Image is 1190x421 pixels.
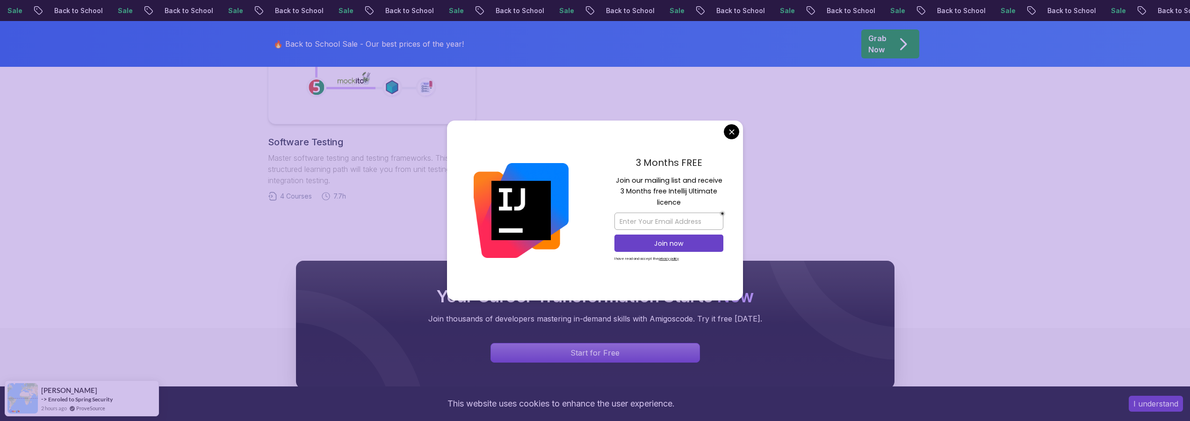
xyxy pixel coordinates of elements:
[1078,6,1108,15] p: Sale
[793,6,857,15] p: Back to School
[41,395,47,403] span: ->
[462,6,526,15] p: Back to School
[131,6,195,15] p: Back to School
[7,383,38,414] img: provesource social proof notification image
[904,6,967,15] p: Back to School
[7,393,1115,414] div: This website uses cookies to enhance the user experience.
[1129,396,1183,412] button: Accept cookies
[48,395,113,403] a: Enroled to Spring Security
[868,33,887,55] p: Grab Now
[268,136,476,149] h2: Software Testing
[636,6,666,15] p: Sale
[1014,6,1078,15] p: Back to School
[242,6,305,15] p: Back to School
[315,313,876,324] p: Join thousands of developers mastering in-demand skills with Amigoscode. Try it free [DATE].
[967,6,997,15] p: Sale
[41,386,97,394] span: [PERSON_NAME]
[76,404,105,412] a: ProveSource
[268,152,476,186] p: Master software testing and testing frameworks. This structured learning path will take you from ...
[274,38,464,50] p: 🔥 Back to School Sale - Our best prices of the year!
[352,6,416,15] p: Back to School
[315,287,876,306] h2: Your Career Transformation Starts
[280,192,312,201] span: 4 Courses
[857,6,887,15] p: Sale
[333,192,346,201] span: 7.7h
[570,347,620,358] p: Start for Free
[85,6,115,15] p: Sale
[305,6,335,15] p: Sale
[526,6,556,15] p: Sale
[747,6,777,15] p: Sale
[41,404,67,412] span: 2 hours ago
[195,6,225,15] p: Sale
[573,6,636,15] p: Back to School
[268,7,476,201] a: Software TestingMaster software testing and testing frameworks. This structured learning path wil...
[21,6,85,15] p: Back to School
[490,343,700,363] a: Signin page
[1125,6,1188,15] p: Back to School
[416,6,446,15] p: Sale
[683,6,747,15] p: Back to School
